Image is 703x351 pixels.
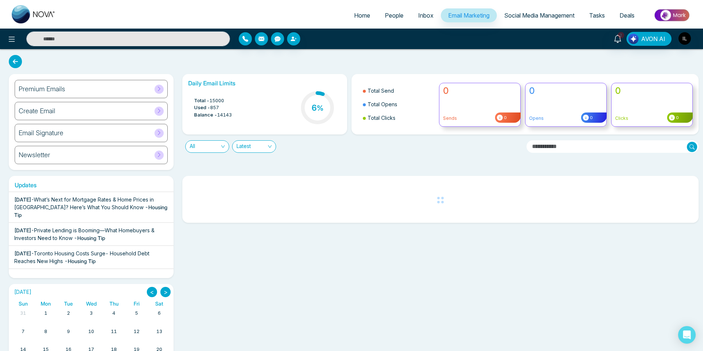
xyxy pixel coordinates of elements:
a: Email Marketing [441,8,497,22]
span: What’s Next for Mortgage Rates & Home Prices in [GEOGRAPHIC_DATA]? Here’s What You Should Know [14,196,154,210]
span: Tasks [589,12,605,19]
span: 14143 [217,111,232,119]
h2: [DATE] [12,289,31,295]
a: Thursday [108,299,120,308]
span: [DATE] [14,227,31,233]
img: Lead Flow [628,34,639,44]
div: - [14,250,168,265]
h6: Newsletter [19,151,50,159]
p: Clicks [615,115,689,122]
span: 0 [503,115,507,121]
span: [DATE] [14,250,31,256]
span: Private Lending is Booming—What Homebuyers & Investors Need to Know [14,227,155,241]
span: Deals [620,12,635,19]
a: 2 [609,32,626,45]
a: Inbox [411,8,441,22]
h6: Premium Emails [19,85,65,93]
span: [DATE] [14,196,31,203]
a: Wednesday [85,299,98,308]
a: Home [347,8,377,22]
td: September 6, 2025 [148,308,171,326]
a: September 3, 2025 [88,308,94,318]
li: Total Opens [363,97,435,111]
h6: Create Email [19,107,55,115]
span: Email Marketing [448,12,490,19]
a: Monday [39,299,52,308]
span: % [317,104,324,112]
span: 0 [589,115,593,121]
a: September 12, 2025 [132,326,141,337]
a: September 5, 2025 [134,308,140,318]
div: Open Intercom Messenger [678,326,696,344]
img: Nova CRM Logo [12,5,56,23]
span: - Housing Tip [74,235,105,241]
button: > [160,287,171,297]
span: People [385,12,403,19]
h6: Updates [9,182,174,189]
span: Balance - [194,111,217,119]
span: Total - [194,97,209,104]
span: AVON AI [641,34,665,43]
td: September 8, 2025 [34,326,57,344]
span: Toronto Housing Costs Surge- Household Debt Reaches New Highs [14,250,149,264]
a: September 8, 2025 [43,326,49,337]
td: September 4, 2025 [103,308,125,326]
a: Tasks [582,8,612,22]
span: 857 [210,104,219,111]
a: August 31, 2025 [19,308,27,318]
a: Saturday [154,299,165,308]
a: September 11, 2025 [109,326,118,337]
h4: 0 [443,86,517,96]
a: September 7, 2025 [20,326,26,337]
h6: Email Signature [19,129,63,137]
div: - [14,226,168,242]
span: All [190,141,225,152]
a: Sunday [17,299,29,308]
a: September 4, 2025 [111,308,117,318]
td: September 1, 2025 [34,308,57,326]
td: September 9, 2025 [57,326,80,344]
a: Deals [612,8,642,22]
span: 15000 [209,97,224,104]
div: - [14,196,168,219]
td: September 5, 2025 [125,308,148,326]
td: August 31, 2025 [12,308,34,326]
span: 2 [618,32,624,38]
h6: Daily Email Limits [188,80,341,87]
span: Latest [237,141,272,152]
span: Social Media Management [504,12,574,19]
a: September 9, 2025 [66,326,71,337]
a: Friday [132,299,141,308]
p: Sends [443,115,517,122]
p: Opens [529,115,603,122]
td: September 3, 2025 [80,308,103,326]
a: People [377,8,411,22]
li: Total Clicks [363,111,435,125]
span: - Housing Tip [64,258,96,264]
a: September 2, 2025 [66,308,71,318]
span: Home [354,12,370,19]
span: 0 [675,115,679,121]
h4: 0 [529,86,603,96]
a: September 10, 2025 [87,326,96,337]
li: Total Send [363,84,435,97]
td: September 11, 2025 [103,326,125,344]
a: September 6, 2025 [156,308,162,318]
img: User Avatar [678,32,691,45]
td: September 7, 2025 [12,326,34,344]
a: Tuesday [63,299,74,308]
a: September 13, 2025 [155,326,164,337]
td: September 2, 2025 [57,308,80,326]
td: September 13, 2025 [148,326,171,344]
a: Social Media Management [497,8,582,22]
h3: 6 [312,103,324,112]
td: September 10, 2025 [80,326,103,344]
span: Used - [194,104,210,111]
a: September 1, 2025 [43,308,49,318]
button: < [147,287,157,297]
button: AVON AI [626,32,672,46]
td: September 12, 2025 [125,326,148,344]
h4: 0 [615,86,689,96]
img: Market-place.gif [646,7,699,23]
span: Inbox [418,12,434,19]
